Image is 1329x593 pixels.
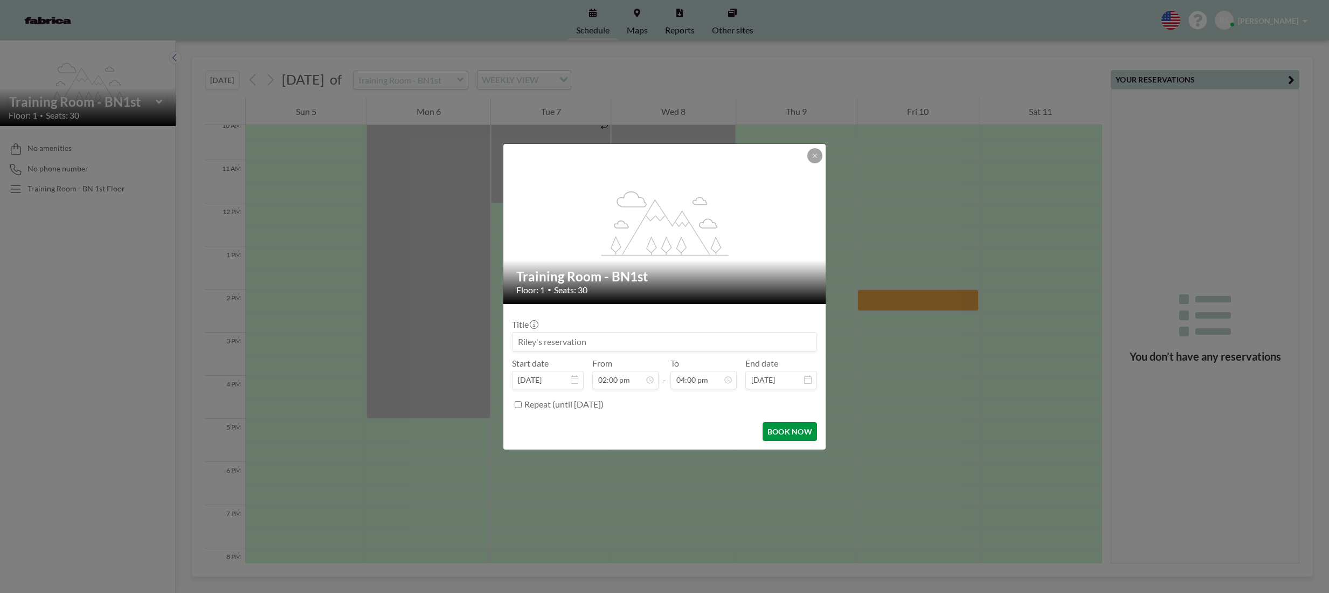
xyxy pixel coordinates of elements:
[554,285,587,295] span: Seats: 30
[670,358,679,369] label: To
[516,268,814,285] h2: Training Room - BN1st
[601,190,729,255] g: flex-grow: 1.2;
[512,358,549,369] label: Start date
[745,358,778,369] label: End date
[592,358,612,369] label: From
[548,286,551,294] span: •
[512,319,537,330] label: Title
[663,362,666,385] span: -
[516,285,545,295] span: Floor: 1
[513,333,816,351] input: Riley's reservation
[763,422,817,441] button: BOOK NOW
[524,399,604,410] label: Repeat (until [DATE])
